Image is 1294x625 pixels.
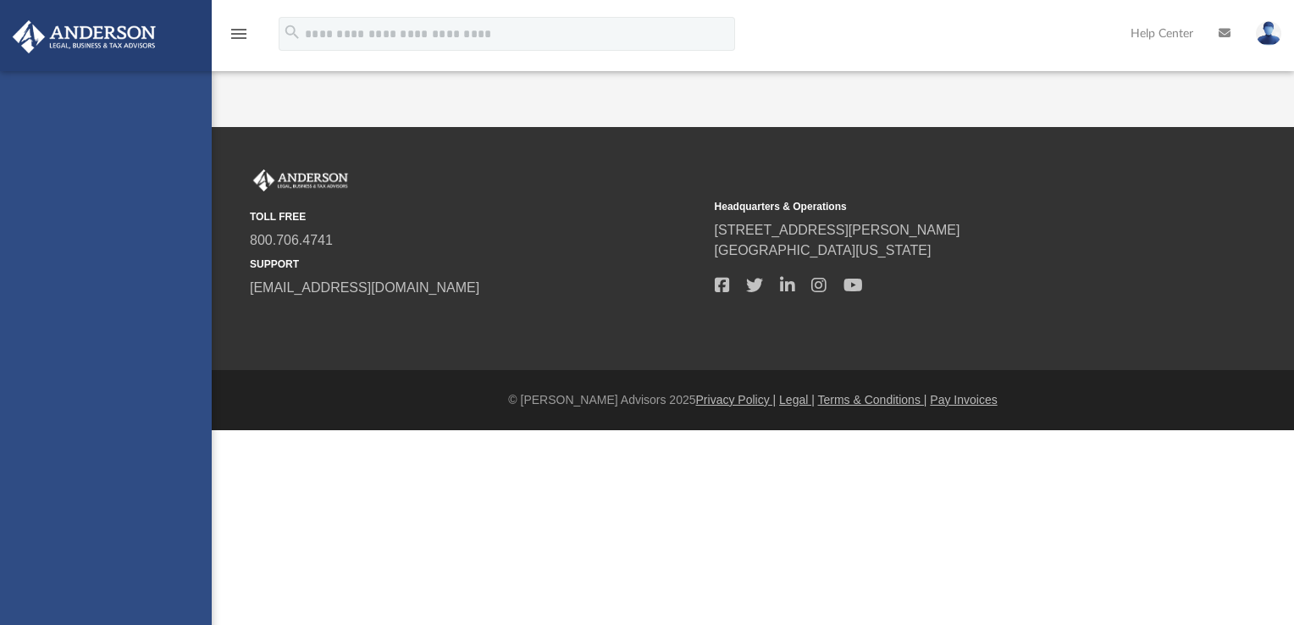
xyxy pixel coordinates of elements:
[250,257,703,272] small: SUPPORT
[229,32,249,44] a: menu
[818,393,927,407] a: Terms & Conditions |
[250,169,351,191] img: Anderson Advisors Platinum Portal
[1256,21,1281,46] img: User Pic
[250,209,703,224] small: TOLL FREE
[212,391,1294,409] div: © [PERSON_NAME] Advisors 2025
[283,23,301,41] i: search
[715,243,932,257] a: [GEOGRAPHIC_DATA][US_STATE]
[250,233,333,247] a: 800.706.4741
[229,24,249,44] i: menu
[250,280,479,295] a: [EMAIL_ADDRESS][DOMAIN_NAME]
[8,20,161,53] img: Anderson Advisors Platinum Portal
[696,393,777,407] a: Privacy Policy |
[930,393,997,407] a: Pay Invoices
[779,393,815,407] a: Legal |
[715,223,960,237] a: [STREET_ADDRESS][PERSON_NAME]
[715,199,1168,214] small: Headquarters & Operations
